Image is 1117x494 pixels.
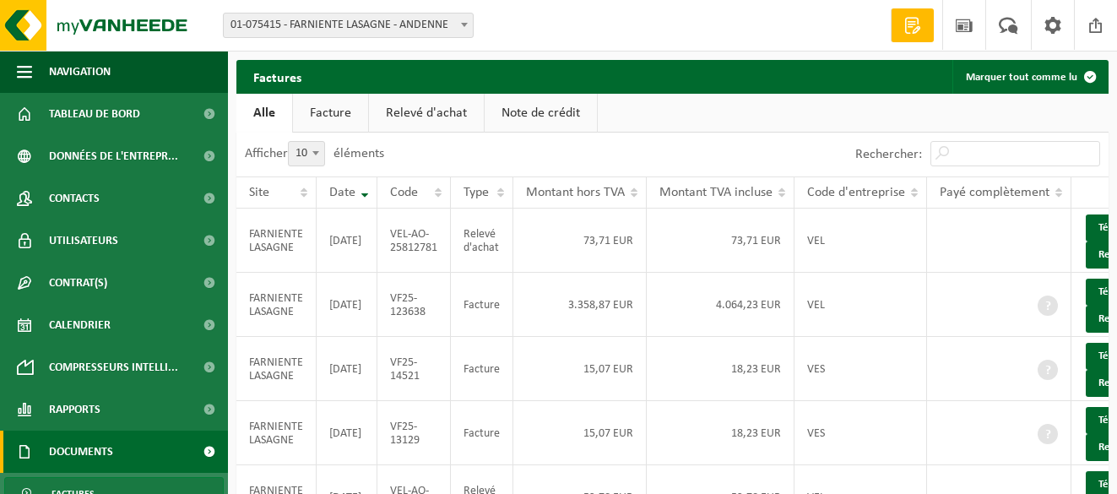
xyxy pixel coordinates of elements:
td: VEL [794,273,927,337]
td: 73,71 EUR [647,209,794,273]
a: Alle [236,94,292,133]
span: Documents [49,431,113,473]
td: 3.358,87 EUR [513,273,647,337]
span: Contrat(s) [49,262,107,304]
td: [DATE] [317,337,377,401]
h2: Factures [236,60,318,93]
td: Facture [451,337,513,401]
td: Facture [451,401,513,465]
td: Relevé d'achat [451,209,513,273]
td: VES [794,401,927,465]
span: Utilisateurs [49,220,118,262]
td: [DATE] [317,401,377,465]
span: 10 [289,142,324,166]
span: Tableau de bord [49,93,140,135]
a: Facture [293,94,368,133]
td: VF25-13129 [377,401,451,465]
span: Contacts [49,177,100,220]
span: Calendrier [49,304,111,346]
span: 01-075415 - FARNIENTE LASAGNE - ANDENNE [223,13,474,38]
td: 18,23 EUR [647,337,794,401]
span: Données de l'entrepr... [49,135,178,177]
td: 73,71 EUR [513,209,647,273]
td: 18,23 EUR [647,401,794,465]
span: Compresseurs intelli... [49,346,178,388]
span: Navigation [49,51,111,93]
span: Montant TVA incluse [659,186,773,199]
td: 15,07 EUR [513,337,647,401]
td: Facture [451,273,513,337]
span: Code [390,186,418,199]
td: VF25-123638 [377,273,451,337]
span: Date [329,186,355,199]
td: 4.064,23 EUR [647,273,794,337]
button: Marquer tout comme lu [952,60,1107,94]
span: Payé complètement [940,186,1049,199]
a: Note de crédit [485,94,597,133]
span: 01-075415 - FARNIENTE LASAGNE - ANDENNE [224,14,473,37]
td: [DATE] [317,209,377,273]
td: VF25-14521 [377,337,451,401]
td: [DATE] [317,273,377,337]
span: Montant hors TVA [526,186,625,199]
td: FARNIENTE LASAGNE [236,209,317,273]
td: VES [794,337,927,401]
td: FARNIENTE LASAGNE [236,273,317,337]
td: VEL-AO-25812781 [377,209,451,273]
span: Type [464,186,489,199]
span: Site [249,186,269,199]
td: FARNIENTE LASAGNE [236,401,317,465]
span: Code d'entreprise [807,186,905,199]
td: FARNIENTE LASAGNE [236,337,317,401]
label: Rechercher: [855,148,922,161]
td: VEL [794,209,927,273]
label: Afficher éléments [245,147,384,160]
a: Relevé d'achat [369,94,484,133]
span: Rapports [49,388,100,431]
span: 10 [288,141,325,166]
td: 15,07 EUR [513,401,647,465]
